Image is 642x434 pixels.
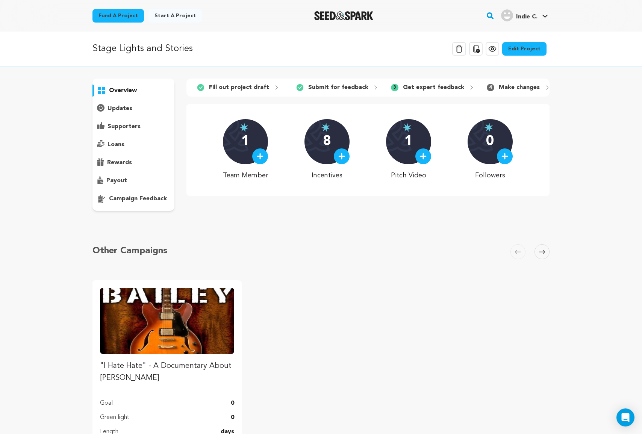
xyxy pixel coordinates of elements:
button: payout [92,175,174,187]
p: Submit for feedback [308,83,368,92]
img: plus.svg [420,153,427,160]
p: payout [106,176,127,185]
p: 0 [231,413,234,422]
p: Pitch Video [386,170,432,181]
div: Open Intercom Messenger [616,408,634,426]
p: Make changes [499,83,540,92]
p: Fill out project draft [209,83,269,92]
p: Followers [468,170,513,181]
p: campaign feedback [109,194,167,203]
p: Green light [100,413,129,422]
p: loans [108,140,124,149]
img: plus.svg [501,153,508,160]
button: campaign feedback [92,193,174,205]
a: Seed&Spark Homepage [314,11,373,20]
a: Edit Project [502,42,547,56]
p: 8 [323,134,331,149]
p: 1 [241,134,249,149]
div: Indie C.'s Profile [501,9,538,21]
p: 0 [486,134,494,149]
p: overview [109,86,137,95]
img: Seed&Spark Logo Dark Mode [314,11,373,20]
button: updates [92,103,174,115]
h5: Other Campaigns [92,244,167,258]
button: overview [92,85,174,97]
img: plus.svg [338,153,345,160]
span: 4 [487,84,494,91]
img: plus.svg [257,153,263,160]
span: Indie C.'s Profile [500,8,550,24]
p: 1 [404,134,412,149]
p: Team Member [223,170,268,181]
p: Goal [100,399,113,408]
button: rewards [92,157,174,169]
p: "I Hate Hate" - A Documentary About [PERSON_NAME] [100,360,234,384]
a: Fund a project [92,9,144,23]
p: rewards [107,158,132,167]
p: supporters [108,122,141,131]
span: 3 [391,84,398,91]
p: Stage Lights and Stories [92,42,193,56]
p: 0 [231,399,234,408]
p: updates [108,104,132,113]
span: Indie C. [516,14,538,20]
button: loans [92,139,174,151]
a: Indie C.'s Profile [500,8,550,21]
p: Incentives [304,170,350,181]
a: Start a project [148,9,202,23]
button: supporters [92,121,174,133]
p: Get expert feedback [403,83,464,92]
img: user.png [501,9,513,21]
